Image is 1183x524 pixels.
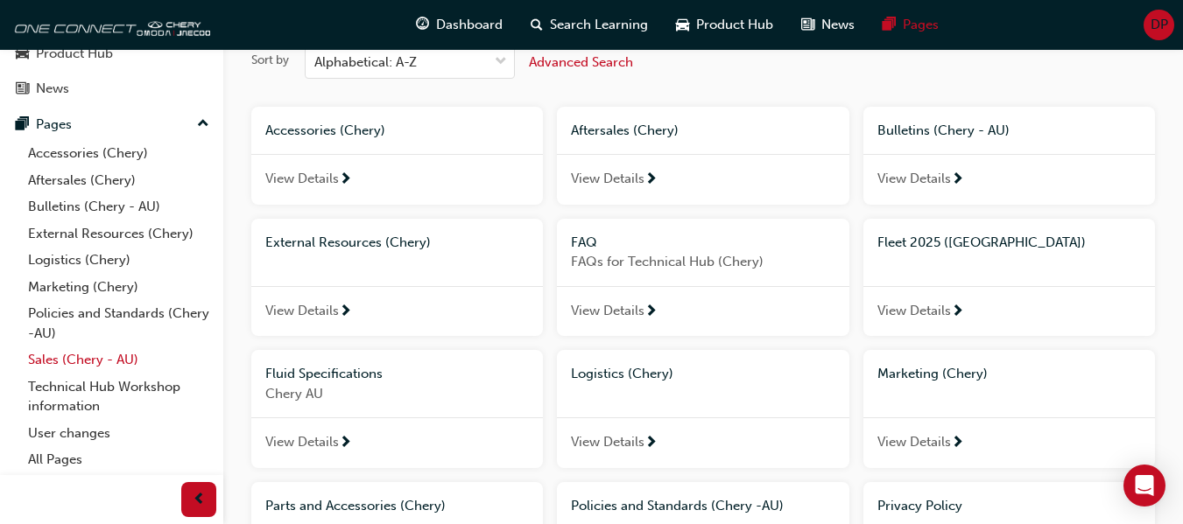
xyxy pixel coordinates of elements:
[251,52,289,69] div: Sort by
[265,122,385,138] span: Accessories (Chery)
[7,38,216,70] a: Product Hub
[529,45,633,79] button: Advanced Search
[7,108,216,141] button: Pages
[696,15,773,35] span: Product Hub
[877,122,1010,138] span: Bulletins (Chery - AU)
[571,498,784,514] span: Policies and Standards (Chery -AU)
[339,172,352,188] span: next-icon
[21,420,216,447] a: User changes
[571,301,644,321] span: View Details
[877,169,951,189] span: View Details
[21,140,216,167] a: Accessories (Chery)
[877,234,1086,250] span: Fleet 2025 ([GEOGRAPHIC_DATA])
[251,350,543,468] a: Fluid SpecificationsChery AUView Details
[36,79,69,99] div: News
[877,301,951,321] span: View Details
[251,107,543,205] a: Accessories (Chery)View Details
[339,304,352,320] span: next-icon
[877,432,951,452] span: View Details
[21,300,216,346] a: Policies and Standards (Chery -AU)
[416,14,429,36] span: guage-icon
[265,498,446,514] span: Parts and Accessories (Chery)
[787,7,869,43] a: news-iconNews
[550,15,648,35] span: Search Learning
[21,247,216,274] a: Logistics (Chery)
[571,169,644,189] span: View Details
[863,219,1155,337] a: Fleet 2025 ([GEOGRAPHIC_DATA])View Details
[877,498,962,514] span: Privacy Policy
[529,54,633,70] span: Advanced Search
[339,436,352,451] span: next-icon
[265,384,529,404] span: Chery AU
[662,7,787,43] a: car-iconProduct Hub
[1151,15,1168,35] span: DP
[517,7,662,43] a: search-iconSearch Learning
[251,219,543,337] a: External Resources (Chery)View Details
[1123,465,1165,507] div: Open Intercom Messenger
[21,193,216,220] a: Bulletins (Chery - AU)
[16,46,29,62] span: car-icon
[951,436,964,451] span: next-icon
[21,220,216,248] a: External Resources (Chery)
[265,366,383,381] span: Fluid Specifications
[21,374,216,420] a: Technical Hub Workshop information
[265,169,339,189] span: View Details
[314,52,417,73] div: Alphabetical: A-Z
[21,446,216,473] a: All Pages
[571,366,673,381] span: Logistics (Chery)
[1144,10,1174,40] button: DP
[951,304,964,320] span: next-icon
[869,7,953,43] a: pages-iconPages
[265,234,431,250] span: External Resources (Chery)
[571,432,644,452] span: View Details
[676,14,689,36] span: car-icon
[495,51,507,73] span: down-icon
[644,304,658,320] span: next-icon
[571,122,679,138] span: Aftersales (Chery)
[571,234,597,250] span: FAQ
[193,489,206,511] span: prev-icon
[16,117,29,133] span: pages-icon
[557,350,849,468] a: Logistics (Chery)View Details
[644,436,658,451] span: next-icon
[36,115,72,135] div: Pages
[197,113,209,136] span: up-icon
[951,172,964,188] span: next-icon
[863,350,1155,468] a: Marketing (Chery)View Details
[7,73,216,105] a: News
[265,432,339,452] span: View Details
[402,7,517,43] a: guage-iconDashboard
[265,301,339,321] span: View Details
[16,81,29,97] span: news-icon
[436,15,503,35] span: Dashboard
[36,44,113,64] div: Product Hub
[557,107,849,205] a: Aftersales (Chery)View Details
[883,14,896,36] span: pages-icon
[531,14,543,36] span: search-icon
[821,15,855,35] span: News
[644,172,658,188] span: next-icon
[571,252,834,272] span: FAQs for Technical Hub (Chery)
[21,274,216,301] a: Marketing (Chery)
[863,107,1155,205] a: Bulletins (Chery - AU)View Details
[9,7,210,42] img: oneconnect
[877,366,988,381] span: Marketing (Chery)
[21,167,216,194] a: Aftersales (Chery)
[21,346,216,374] a: Sales (Chery - AU)
[557,219,849,337] a: FAQFAQs for Technical Hub (Chery)View Details
[903,15,939,35] span: Pages
[801,14,814,36] span: news-icon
